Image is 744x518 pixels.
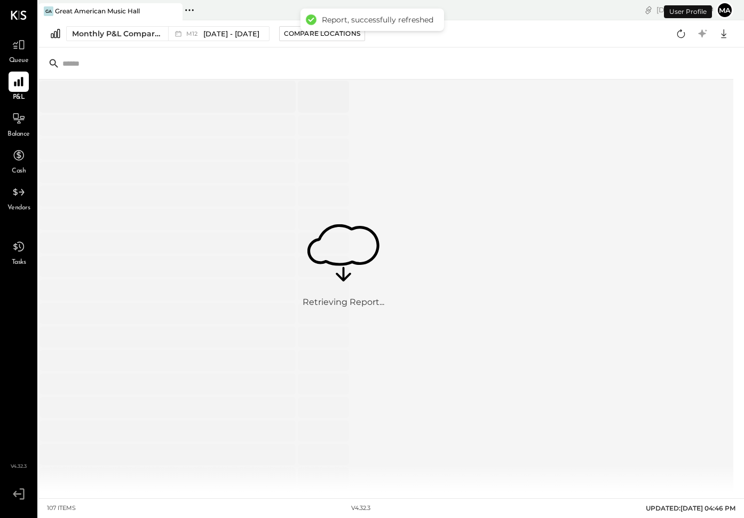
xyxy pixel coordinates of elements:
a: Balance [1,108,37,139]
div: Compare Locations [284,29,360,38]
a: Vendors [1,182,37,213]
div: copy link [643,4,654,15]
a: P&L [1,72,37,103]
a: Tasks [1,237,37,268]
span: UPDATED: [DATE] 04:46 PM [646,504,735,512]
div: v 4.32.3 [351,504,370,513]
div: Retrieving Report... [303,296,384,309]
a: Cash [1,145,37,176]
div: GA [44,6,53,16]
div: Great American Music Hall [55,6,140,15]
span: Vendors [7,203,30,213]
span: Queue [9,56,29,66]
span: P&L [13,93,25,103]
button: Monthly P&L Comparison M12[DATE] - [DATE] [66,26,270,41]
span: Balance [7,130,30,139]
div: 107 items [47,504,76,513]
span: M12 [186,31,201,37]
div: Report, successfully refreshed [322,15,433,25]
a: Queue [1,35,37,66]
span: Tasks [12,258,26,268]
div: User Profile [664,5,712,18]
span: [DATE] - [DATE] [203,29,259,39]
span: Cash [12,167,26,176]
button: Compare Locations [279,26,365,41]
div: Monthly P&L Comparison [72,28,162,39]
div: [DATE] [656,5,714,15]
button: ma [716,2,733,19]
